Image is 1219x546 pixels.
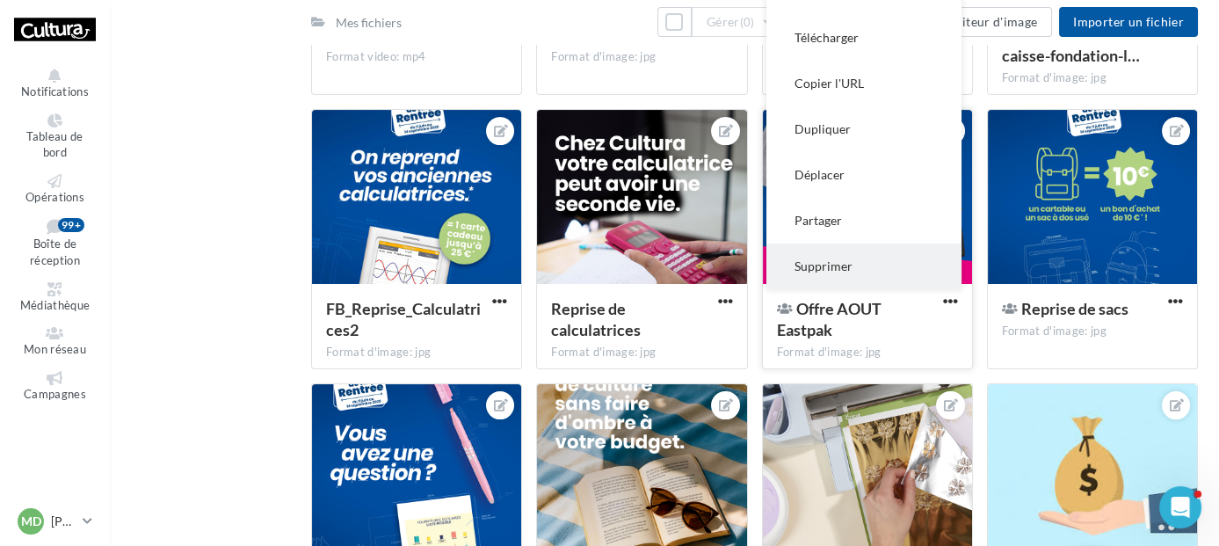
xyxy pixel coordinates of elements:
[766,152,961,198] button: Déplacer
[766,106,961,152] button: Dupliquer
[14,279,96,317] a: Médiathèque
[20,298,91,312] span: Médiathèque
[26,129,83,160] span: Tableau de bord
[766,244,961,289] button: Supprimer
[766,15,961,61] button: Télécharger
[21,513,41,530] span: MD
[777,345,958,360] div: Format d'image: jpg
[326,299,481,339] span: FB_Reprise_Calculatrices2
[14,505,96,538] a: MD [PERSON_NAME]
[58,218,84,232] div: 99+
[551,345,732,360] div: Format d'image: jpg
[336,14,402,32] div: Mes fichiers
[886,7,1052,37] button: Ouvrir l'éditeur d'image
[14,171,96,208] a: Opérations
[766,61,961,106] button: Copier l'URL
[326,345,507,360] div: Format d'image: jpg
[692,7,784,37] button: Gérer(0)
[30,237,80,268] span: Boîte de réception
[551,299,641,339] span: Reprise de calculatrices
[14,110,96,164] a: Tableau de bord
[777,299,882,339] span: Offre AOUT Eastpak
[14,323,96,360] a: Mon réseau
[326,49,507,65] div: Format video: mp4
[551,49,732,65] div: Format d'image: jpg
[14,368,96,405] a: Campagnes
[740,15,755,29] span: (0)
[24,387,86,401] span: Campagnes
[766,198,961,244] button: Partager
[1002,70,1183,86] div: Format d'image: jpg
[21,84,89,98] span: Notifications
[24,342,86,356] span: Mon réseau
[1002,324,1183,339] div: Format d'image: jpg
[51,513,76,530] p: [PERSON_NAME]
[14,65,96,103] button: Notifications
[1021,299,1128,318] span: Reprise de sacs
[1159,486,1201,528] iframe: Intercom live chat
[1073,14,1184,29] span: Importer un fichier
[1059,7,1198,37] button: Importer un fichier
[25,190,84,204] span: Opérations
[14,215,96,271] a: Boîte de réception 99+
